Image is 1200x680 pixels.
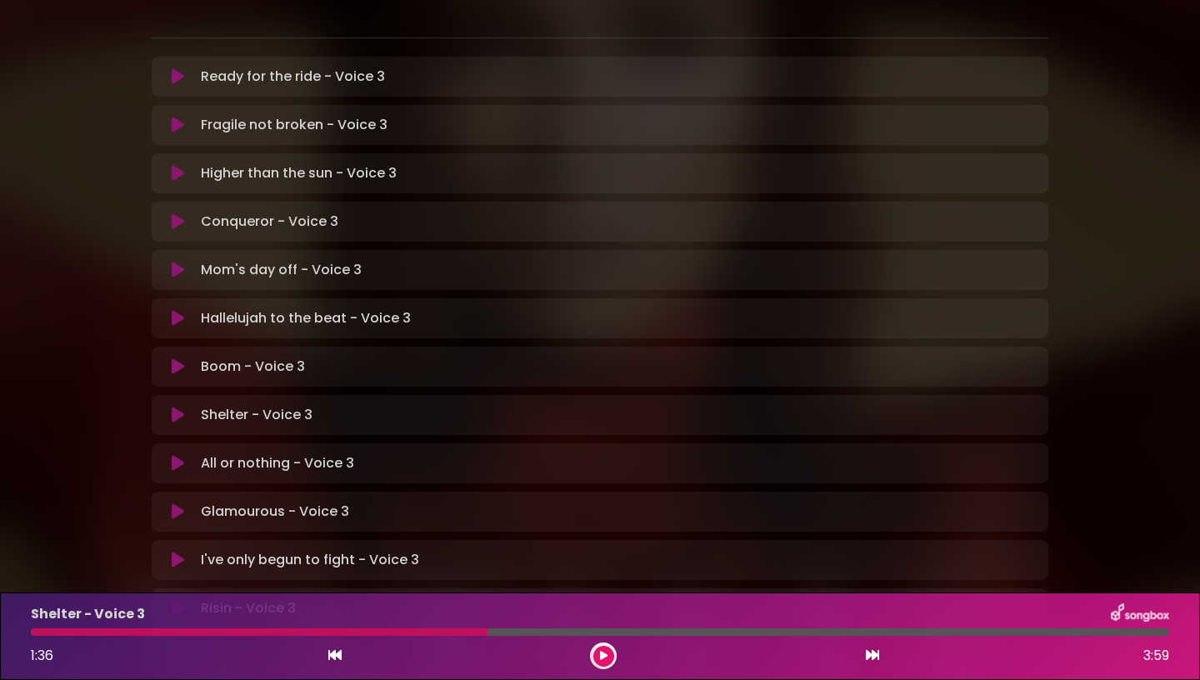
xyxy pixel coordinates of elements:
[1111,603,1169,625] img: songbox-logo-white.png
[201,163,397,183] p: Higher than the sun - Voice 3
[201,212,338,232] p: Conqueror - Voice 3
[31,604,145,624] p: Shelter - Voice 3
[31,646,53,665] span: 1:36
[201,453,354,473] p: All or nothing - Voice 3
[201,115,387,135] p: Fragile not broken - Voice 3
[1143,646,1169,666] span: 3:59
[201,260,362,280] p: Mom's day off - Voice 3
[201,405,312,425] p: Shelter - Voice 3
[201,67,385,87] p: Ready for the ride - Voice 3
[201,308,411,328] p: Hallelujah to the beat - Voice 3
[201,357,305,377] p: Boom - Voice 3
[201,550,419,570] p: I've only begun to fight - Voice 3
[201,502,349,522] p: Glamourous - Voice 3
